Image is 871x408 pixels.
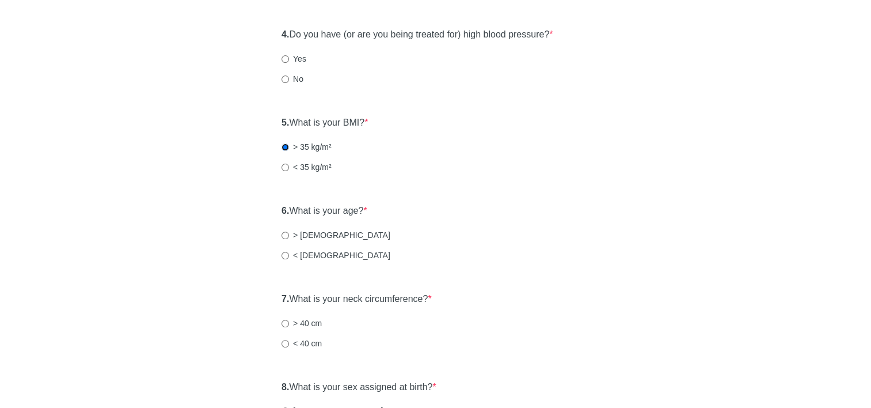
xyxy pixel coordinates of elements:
[282,73,303,85] label: No
[282,340,289,347] input: < 40 cm
[282,205,367,218] label: What is your age?
[282,229,390,241] label: > [DEMOGRAPHIC_DATA]
[282,206,289,216] strong: 6.
[282,293,432,306] label: What is your neck circumference?
[282,381,436,394] label: What is your sex assigned at birth?
[282,29,289,39] strong: 4.
[282,164,289,171] input: < 35 kg/m²
[282,250,390,261] label: < [DEMOGRAPHIC_DATA]
[282,53,306,65] label: Yes
[282,118,289,127] strong: 5.
[282,252,289,259] input: < [DEMOGRAPHIC_DATA]
[282,338,322,349] label: < 40 cm
[282,232,289,239] input: > [DEMOGRAPHIC_DATA]
[282,143,289,151] input: > 35 kg/m²
[282,75,289,83] input: No
[282,28,553,41] label: Do you have (or are you being treated for) high blood pressure?
[282,382,289,392] strong: 8.
[282,318,322,329] label: > 40 cm
[282,294,289,304] strong: 7.
[282,161,332,173] label: < 35 kg/m²
[282,320,289,327] input: > 40 cm
[282,116,368,130] label: What is your BMI?
[282,55,289,63] input: Yes
[282,141,332,153] label: > 35 kg/m²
